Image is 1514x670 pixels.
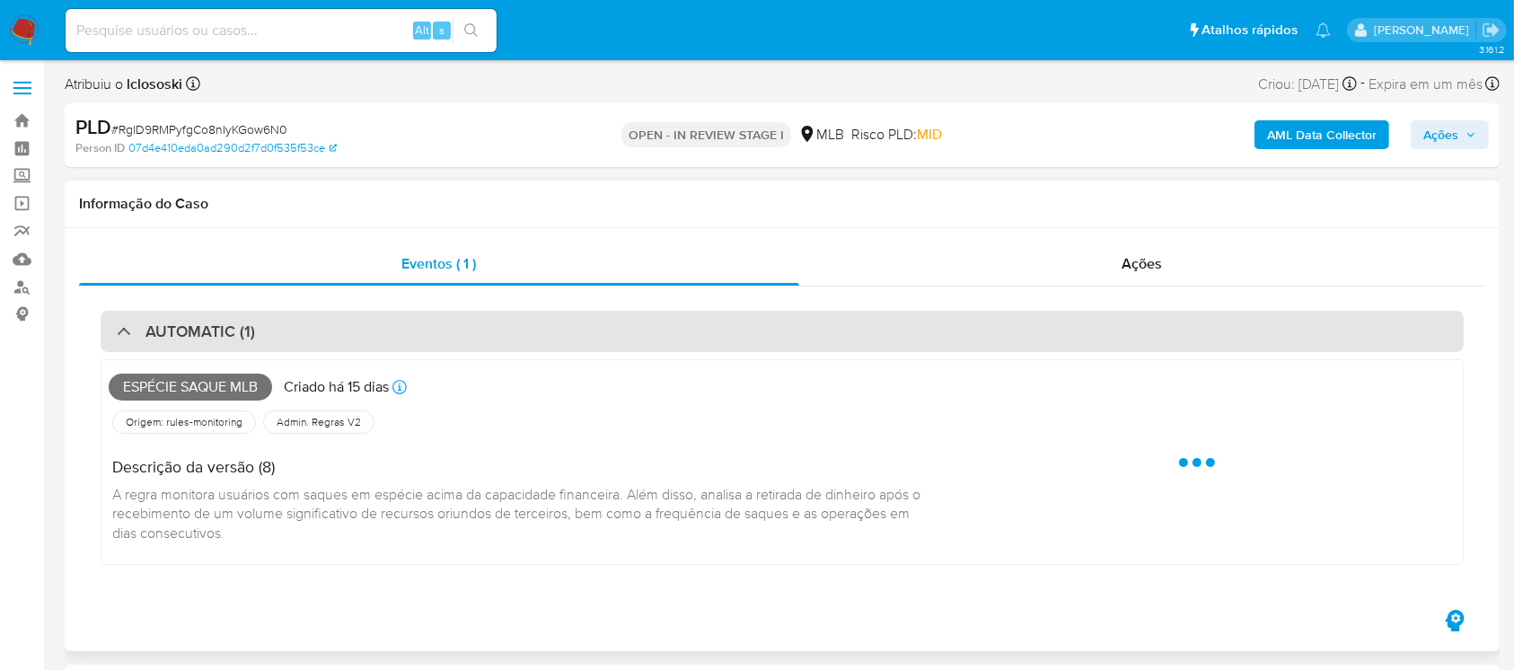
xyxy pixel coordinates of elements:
span: - [1360,72,1365,96]
div: Criou: [DATE] [1258,72,1357,96]
button: Ações [1411,120,1489,149]
a: Sair [1482,21,1501,40]
p: Criado há 15 dias [284,377,389,397]
span: Eventos ( 1 ) [402,253,477,274]
input: Pesquise usuários ou casos... [66,19,497,42]
h4: Descrição da versão (8) [112,457,924,477]
span: Expira em um mês [1369,75,1483,94]
h1: Informação do Caso [79,195,1485,213]
span: Alt [415,22,429,39]
span: Ações [1423,120,1458,149]
a: Notificações [1316,22,1331,38]
span: Origem: rules-monitoring [124,415,244,429]
button: AML Data Collector [1254,120,1389,149]
div: MLB [798,125,844,145]
p: weverton.gomes@mercadopago.com.br [1374,22,1475,39]
span: Espécie saque mlb [109,374,272,401]
b: AML Data Collector [1267,120,1377,149]
span: Atalhos rápidos [1202,21,1298,40]
h3: AUTOMATIC (1) [145,322,255,341]
span: MID [917,124,942,145]
b: PLD [75,112,111,141]
span: Admin. Regras V2 [275,415,363,429]
div: AUTOMATIC (1) [101,311,1464,352]
span: Ações [1122,253,1163,274]
a: 07d4e410eda0ad290d2f7d0f535f53ce [128,140,337,156]
span: s [439,22,445,39]
p: OPEN - IN REVIEW STAGE I [621,122,791,147]
b: lclososki [123,74,182,94]
button: search-icon [453,18,489,43]
span: Risco PLD: [851,125,942,145]
span: Atribuiu o [65,75,182,94]
b: Person ID [75,140,125,156]
span: A regra monitora usuários com saques em espécie acima da capacidade financeira. Além disso, anali... [112,484,924,542]
span: # RglD9RMPyfgCo8nIyKGow6N0 [111,120,287,138]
